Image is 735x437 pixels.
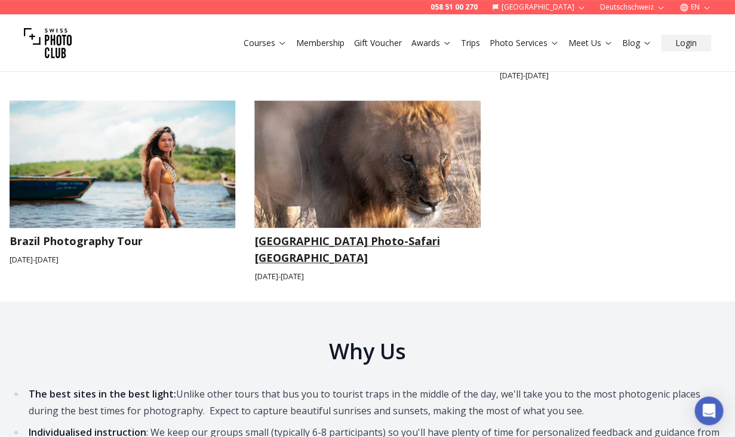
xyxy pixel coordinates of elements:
[254,271,480,282] small: [DATE] - [DATE]
[568,37,613,49] a: Meet Us
[456,35,485,51] button: Trips
[349,35,407,51] button: Gift Voucher
[296,37,345,49] a: Membership
[430,2,478,12] a: 058 51 00 270
[485,35,564,51] button: Photo Services
[244,37,287,49] a: Courses
[564,35,617,51] button: Meet Us
[239,35,291,51] button: Courses
[10,233,235,249] h3: Brazil Photography Tour
[25,385,725,418] li: Unlike other tours that bus you to tourist traps in the middle of the day, we'll take you to the ...
[617,35,656,51] button: Blog
[254,233,480,266] h3: [GEOGRAPHIC_DATA] Photo-Safari [GEOGRAPHIC_DATA]
[461,37,480,49] a: Trips
[411,37,451,49] a: Awards
[500,70,725,81] small: [DATE] - [DATE]
[354,37,402,49] a: Gift Voucher
[254,100,480,228] img: Kruger National Park Photo-Safari South Africa
[24,19,72,67] img: Swiss photo club
[661,35,711,51] button: Login
[694,396,723,425] div: Intercom-Nachrichtendienst öffnen
[10,254,235,265] small: [DATE] - [DATE]
[10,340,725,363] h2: Why Us
[291,35,349,51] button: Membership
[622,37,651,49] a: Blog
[490,37,559,49] a: Photo Services
[407,35,456,51] button: Awards
[29,387,176,400] strong: The best sites in the best light:
[10,100,235,282] a: Brazil Photography TourBrazil Photography Tour[DATE]-[DATE]
[254,100,480,282] a: Kruger National Park Photo-Safari South Africa[GEOGRAPHIC_DATA] Photo-Safari [GEOGRAPHIC_DATA][DA...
